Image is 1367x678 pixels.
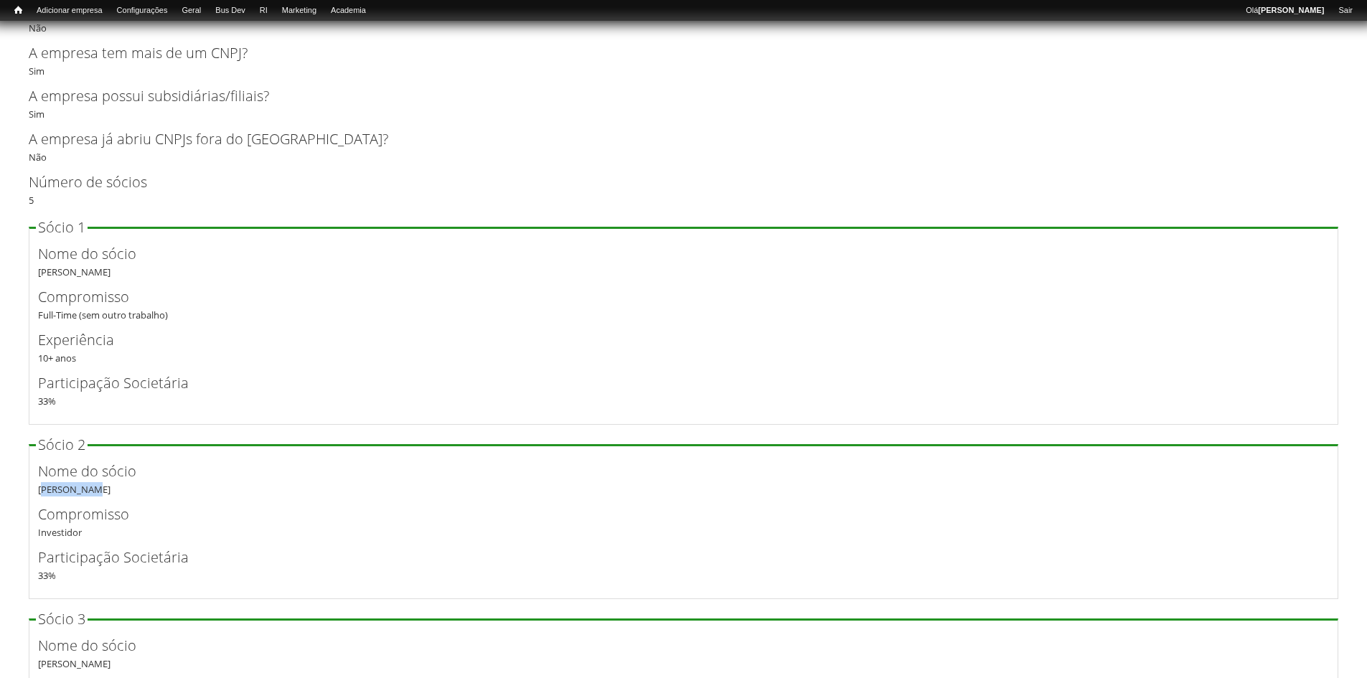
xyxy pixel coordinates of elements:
[38,504,1329,540] div: Investidor
[324,4,373,18] a: Academia
[38,435,85,454] span: Sócio 2
[208,4,253,18] a: Bus Dev
[38,329,1329,365] div: 10+ anos
[38,217,85,237] span: Sócio 1
[48,569,56,582] span: %
[38,461,1329,496] div: [PERSON_NAME]
[48,395,56,408] span: %
[7,4,29,17] a: Início
[174,4,208,18] a: Geral
[29,128,1315,150] label: A empresa já abriu CNPJs fora do [GEOGRAPHIC_DATA]?
[14,5,22,15] span: Início
[38,243,1305,265] label: Nome do sócio
[29,85,1338,121] div: Sim
[38,609,85,628] span: Sócio 3
[38,461,1305,482] label: Nome do sócio
[253,4,275,18] a: RI
[29,171,1315,193] label: Número de sócios
[29,85,1315,107] label: A empresa possui subsidiárias/filiais?
[275,4,324,18] a: Marketing
[38,547,1329,583] div: 33
[1331,4,1360,18] a: Sair
[38,372,1305,394] label: Participação Societária
[38,635,1305,656] label: Nome do sócio
[29,4,110,18] a: Adicionar empresa
[38,286,1305,308] label: Compromisso
[1258,6,1324,14] strong: [PERSON_NAME]
[38,635,1329,671] div: [PERSON_NAME]
[38,504,1305,525] label: Compromisso
[29,42,1338,78] div: Sim
[1239,4,1331,18] a: Olá[PERSON_NAME]
[38,329,1305,351] label: Experiência
[29,128,1338,164] div: Não
[29,171,1338,207] div: 5
[38,547,1305,568] label: Participação Societária
[38,286,1329,322] div: Full-Time (sem outro trabalho)
[29,42,1315,64] label: A empresa tem mais de um CNPJ?
[38,372,1329,408] div: 33
[38,243,1329,279] div: [PERSON_NAME]
[110,4,175,18] a: Configurações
